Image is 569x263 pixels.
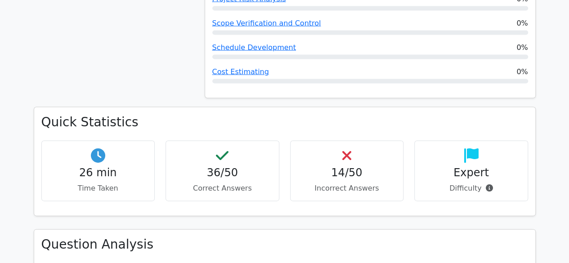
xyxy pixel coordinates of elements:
h4: Expert [422,166,520,179]
p: Time Taken [49,183,148,194]
p: Incorrect Answers [298,183,396,194]
h4: 36/50 [173,166,272,179]
h3: Question Analysis [41,237,528,252]
span: 0% [516,42,528,53]
h3: Quick Statistics [41,115,528,130]
p: Difficulty [422,183,520,194]
h4: 26 min [49,166,148,179]
span: 0% [516,67,528,77]
h4: 14/50 [298,166,396,179]
p: Correct Answers [173,183,272,194]
span: 0% [516,18,528,29]
a: Schedule Development [212,43,296,52]
a: Cost Estimating [212,67,269,76]
a: Scope Verification and Control [212,19,321,27]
